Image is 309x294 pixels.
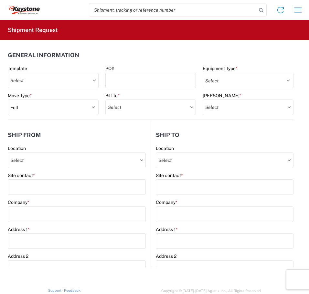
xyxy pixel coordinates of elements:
label: Template [8,66,27,71]
label: [PERSON_NAME] [203,93,241,99]
label: Location [156,145,174,151]
h2: Ship from [8,132,41,138]
input: Select [8,73,99,88]
label: Equipment Type [203,66,238,71]
input: Select [156,152,293,168]
label: Company [156,199,177,205]
label: Address 1 [8,226,30,232]
a: Feedback [64,289,80,292]
label: Company [8,199,29,205]
a: Support [48,289,64,292]
label: Location [8,145,26,151]
label: Bill To [105,93,120,99]
label: Site contact [156,173,183,178]
label: Move Type [8,93,32,99]
input: Select [8,152,146,168]
input: Select [105,100,196,115]
label: PO# [105,66,114,71]
label: Address 2 [8,253,28,259]
input: Shipment, tracking or reference number [89,4,257,16]
label: Site contact [8,173,35,178]
span: Copyright © [DATE]-[DATE] Agistix Inc., All Rights Reserved [161,288,261,294]
input: Select [203,100,293,115]
h2: General Information [8,52,79,58]
h2: Shipment Request [8,26,58,34]
h2: Ship to [156,132,179,138]
label: Address 2 [156,253,176,259]
label: Address 1 [156,226,178,232]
